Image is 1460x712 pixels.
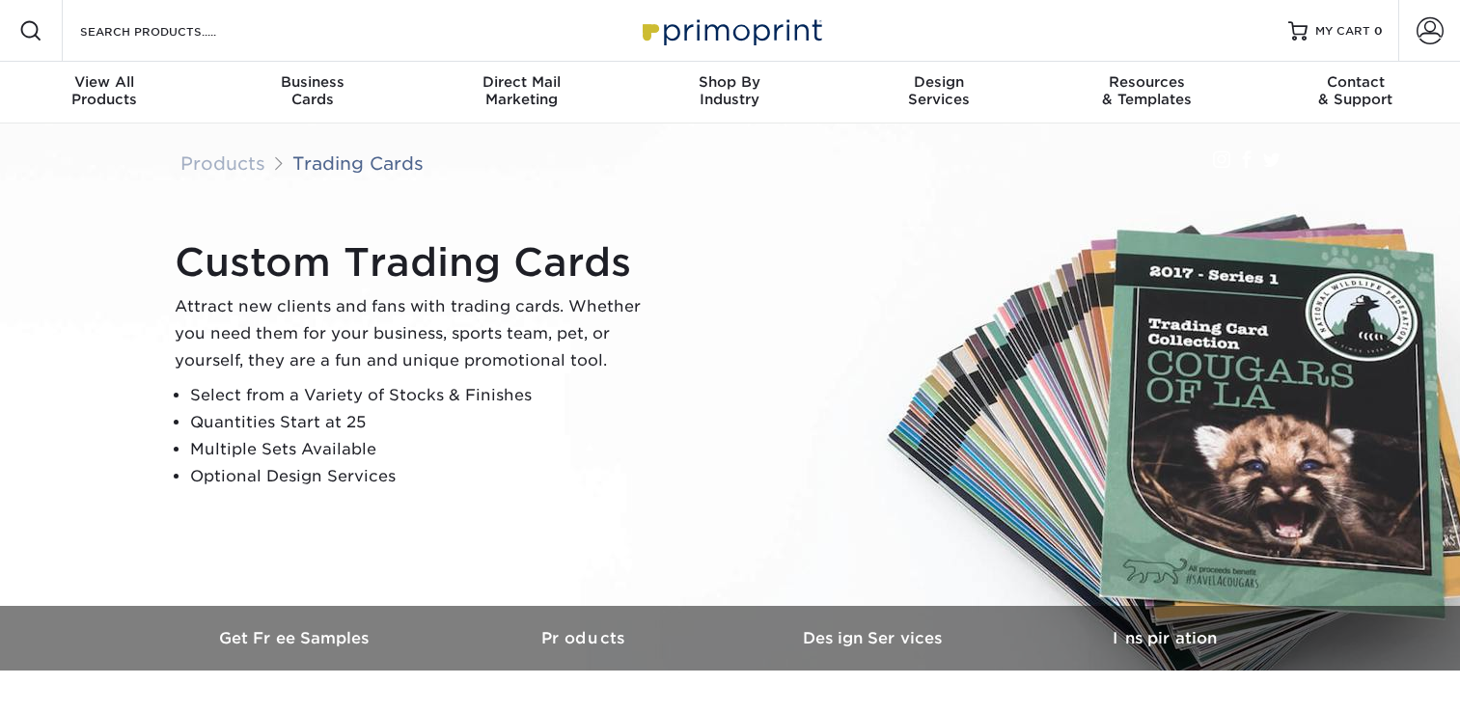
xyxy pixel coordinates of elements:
[152,606,441,671] a: Get Free Samples
[190,436,657,463] li: Multiple Sets Available
[180,152,265,174] a: Products
[1252,62,1460,123] a: Contact& Support
[835,73,1043,108] div: Services
[634,10,827,51] img: Primoprint
[1020,629,1309,647] h3: Inspiration
[292,152,424,174] a: Trading Cards
[190,382,657,409] li: Select from a Variety of Stocks & Finishes
[1043,73,1252,91] span: Resources
[417,62,625,123] a: Direct MailMarketing
[208,62,417,123] a: BusinessCards
[1043,62,1252,123] a: Resources& Templates
[730,629,1020,647] h3: Design Services
[1315,23,1370,40] span: MY CART
[625,73,834,91] span: Shop By
[417,73,625,108] div: Marketing
[835,73,1043,91] span: Design
[190,409,657,436] li: Quantities Start at 25
[835,62,1043,123] a: DesignServices
[417,73,625,91] span: Direct Mail
[208,73,417,91] span: Business
[78,19,266,42] input: SEARCH PRODUCTS.....
[1252,73,1460,108] div: & Support
[730,606,1020,671] a: Design Services
[441,629,730,647] h3: Products
[152,629,441,647] h3: Get Free Samples
[1374,24,1383,38] span: 0
[625,62,834,123] a: Shop ByIndustry
[1043,73,1252,108] div: & Templates
[175,293,657,374] p: Attract new clients and fans with trading cards. Whether you need them for your business, sports ...
[441,606,730,671] a: Products
[1020,606,1309,671] a: Inspiration
[208,73,417,108] div: Cards
[1252,73,1460,91] span: Contact
[190,463,657,490] li: Optional Design Services
[175,239,657,286] h1: Custom Trading Cards
[625,73,834,108] div: Industry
